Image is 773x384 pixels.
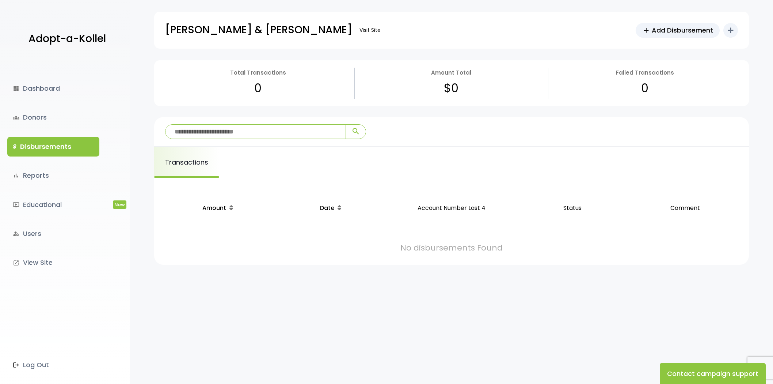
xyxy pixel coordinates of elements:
[7,108,99,127] a: groupsDonors
[13,142,16,152] i: $
[632,196,739,221] p: Comment
[346,125,366,139] button: search
[351,127,360,136] span: search
[154,147,219,178] a: Transactions
[165,21,352,39] p: [PERSON_NAME] & [PERSON_NAME]
[431,68,471,78] p: Amount Total
[7,79,99,98] a: dashboardDashboard
[202,204,226,212] span: Amount
[616,68,674,78] p: Failed Transactions
[320,204,334,212] span: Date
[726,26,735,35] i: add
[254,78,262,99] p: 0
[519,196,626,221] p: Status
[7,195,99,215] a: ondemand_videoEducationalNew
[161,231,742,257] td: No disbursements Found
[444,78,458,99] p: $0
[13,85,19,92] i: dashboard
[660,363,766,384] button: Contact campaign support
[641,78,648,99] p: 0
[7,355,99,375] a: Log Out
[723,23,738,38] button: add
[13,230,19,237] i: manage_accounts
[636,23,720,38] a: addAdd Disbursement
[390,196,513,221] p: Account Number Last 4
[13,172,19,179] i: bar_chart
[113,200,126,209] span: New
[13,114,19,121] span: groups
[642,26,650,34] span: add
[25,21,106,57] a: Adopt-a-Kollel
[13,260,19,266] i: launch
[7,137,99,157] a: $Disbursements
[7,253,99,272] a: launchView Site
[13,202,19,208] i: ondemand_video
[230,68,286,78] p: Total Transactions
[7,166,99,185] a: bar_chartReports
[652,25,713,35] span: Add Disbursement
[7,224,99,244] a: manage_accountsUsers
[28,30,106,48] p: Adopt-a-Kollel
[356,23,384,37] a: Visit Site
